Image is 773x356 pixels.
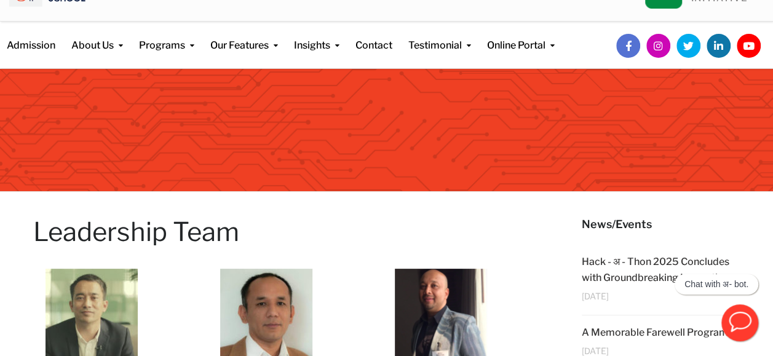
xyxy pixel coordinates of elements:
a: Online Portal [487,22,555,53]
p: Chat with अ- bot. [684,279,748,290]
a: A Memorable Farewell Program [582,326,728,338]
h5: News/Events [582,216,740,232]
a: Testimonial [408,22,471,53]
a: Programs [139,22,194,53]
a: Admission [7,22,55,53]
a: Contact [355,22,392,53]
a: Biswas Shrestha [220,308,312,320]
a: Hack - अ - Thon 2025 Concludes with Groundbreaking Innovations [582,256,734,283]
a: Insights [294,22,339,53]
a: Our Features [210,22,278,53]
h1: Leadership Team [33,216,558,247]
a: Miraj Shrestha [395,308,487,320]
a: Himal Karmacharya [46,308,138,320]
a: About Us [71,22,123,53]
span: [DATE] [582,346,609,355]
span: [DATE] [582,291,609,301]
